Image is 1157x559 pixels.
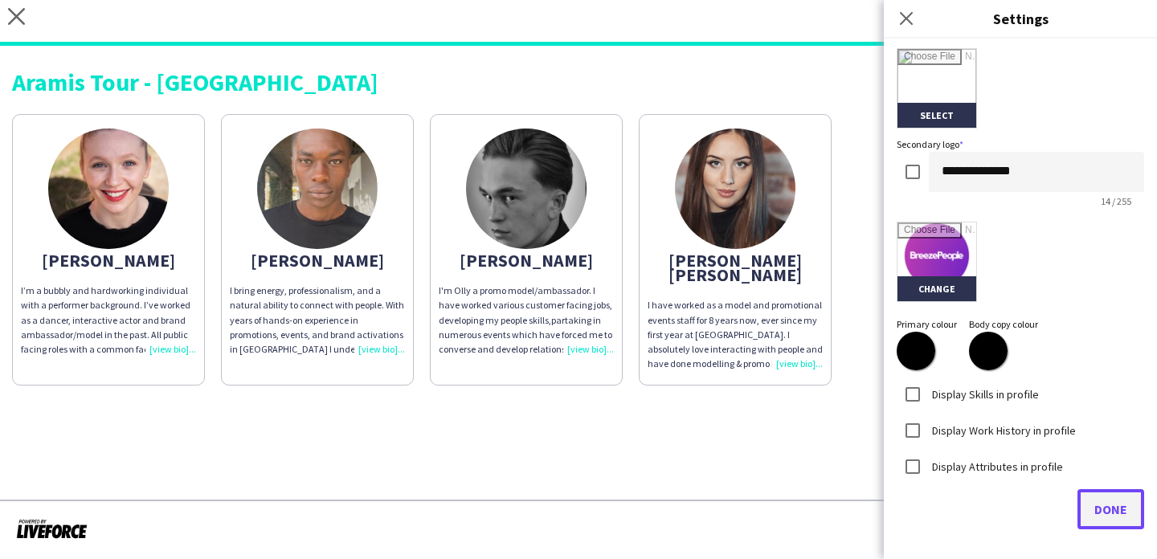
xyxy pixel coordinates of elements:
button: Done [1077,489,1144,529]
label: Display Skills in profile [929,386,1039,401]
label: Display Attributes in profile [929,459,1063,473]
div: [PERSON_NAME] [439,253,614,267]
span: I’m a bubbly and hardworking individual with a performer background. I’ve worked as a dancer, int... [21,284,190,384]
div: Aramis Tour - [GEOGRAPHIC_DATA] [12,70,1145,94]
img: thumb-c2408779-3365-4bb4-909e-484b85cd9899.jpg [675,129,795,249]
label: Body copy colour [969,318,1038,330]
h3: Settings [884,8,1157,29]
img: thumb-4ebc7cd9-081c-42dd-9054-b35186c7e74e.png [466,129,587,249]
span: I have worked as a model and promotional events staff for 8 years now, ever since my first year a... [648,299,823,486]
img: Powered by Liveforce [16,517,88,540]
img: thumb-84030260-8f12-4428-af78-ca08fcfd86fa.jpg [257,129,378,249]
span: I bring energy, professionalism, and a natural ability to connect with people. With years of hand... [230,284,404,457]
div: [PERSON_NAME] [21,253,196,267]
span: I'm Olly a promo model/ambassador. I have worked various customer facing jobs, developing my peop... [439,284,612,325]
div: [PERSON_NAME] [230,253,405,267]
img: thumb-65a59a8278931.jpg [48,129,169,249]
label: Secondary logo [897,138,963,150]
label: Primary colour [897,318,957,330]
label: Display Work History in profile [929,422,1076,437]
span: 14 / 255 [1088,195,1144,207]
div: [PERSON_NAME] [PERSON_NAME] [648,253,823,282]
span: Done [1094,501,1127,517]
